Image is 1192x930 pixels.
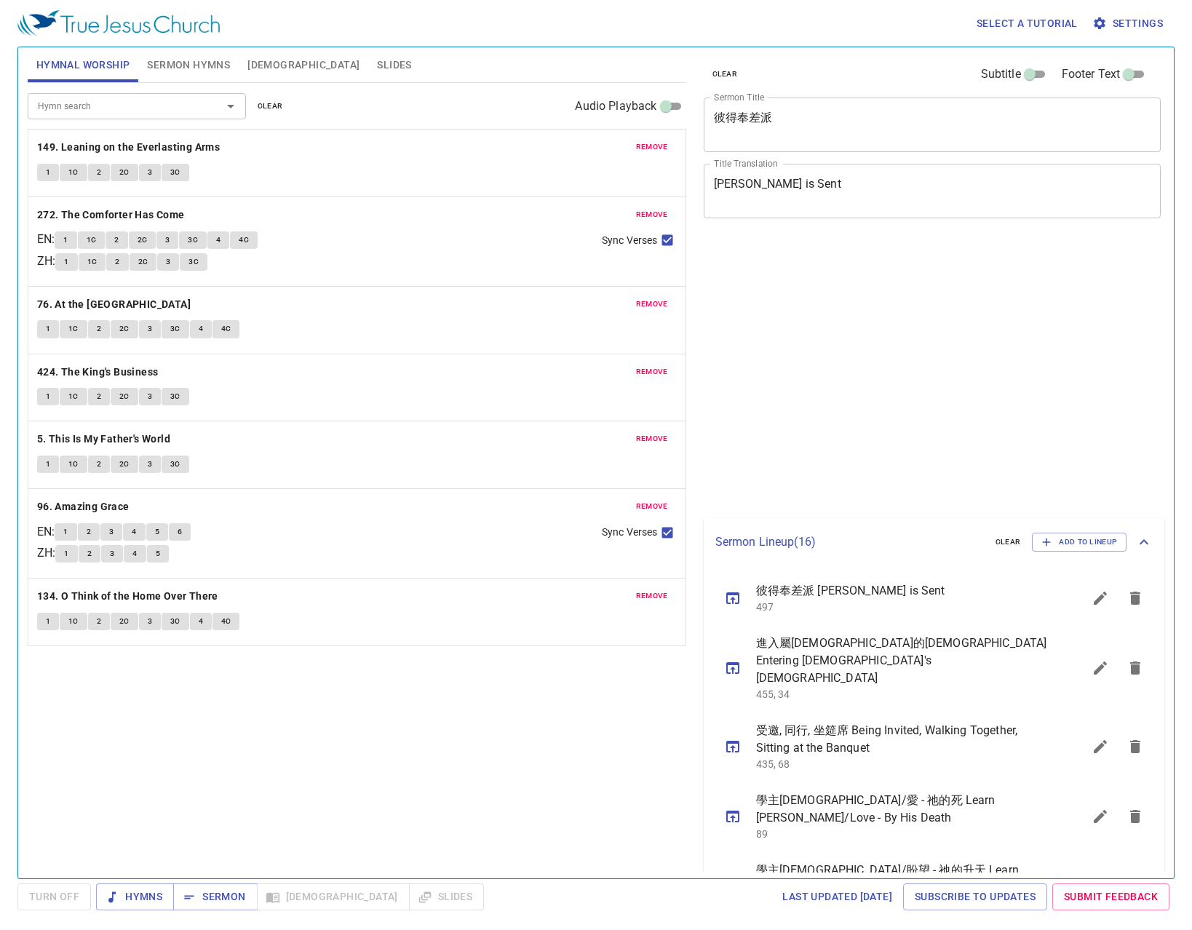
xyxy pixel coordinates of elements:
[249,98,292,115] button: clear
[987,533,1030,551] button: clear
[221,615,231,628] span: 4C
[37,138,223,156] button: 149. Leaning on the Everlasting Arms
[636,140,668,154] span: remove
[138,234,148,247] span: 2C
[79,253,106,271] button: 1C
[712,68,738,81] span: clear
[199,322,203,335] span: 4
[165,234,170,247] span: 3
[148,166,152,179] span: 3
[139,613,161,630] button: 3
[100,523,122,541] button: 3
[714,111,1151,138] textarea: 彼得奉差派
[37,523,55,541] p: EN :
[627,430,677,448] button: remove
[247,56,359,74] span: [DEMOGRAPHIC_DATA]
[756,687,1049,702] p: 455, 34
[170,166,180,179] span: 3C
[37,295,191,314] b: 76. At the [GEOGRAPHIC_DATA]
[139,388,161,405] button: 3
[602,233,657,248] span: Sync Verses
[37,363,161,381] button: 424. The King's Business
[977,15,1078,33] span: Select a tutorial
[37,544,55,562] p: ZH :
[756,582,1049,600] span: 彼得奉差派 [PERSON_NAME] is Sent
[87,525,91,538] span: 2
[68,322,79,335] span: 1C
[180,253,207,271] button: 3C
[146,523,168,541] button: 5
[88,388,110,405] button: 2
[115,255,119,269] span: 2
[46,615,50,628] span: 1
[114,234,119,247] span: 2
[636,500,668,513] span: remove
[170,322,180,335] span: 3C
[60,320,87,338] button: 1C
[170,458,180,471] span: 3C
[756,827,1049,841] p: 89
[37,388,59,405] button: 1
[79,545,100,563] button: 2
[68,458,79,471] span: 1C
[130,253,157,271] button: 2C
[162,164,189,181] button: 3C
[162,613,189,630] button: 3C
[627,206,677,223] button: remove
[119,615,130,628] span: 2C
[139,456,161,473] button: 3
[68,390,79,403] span: 1C
[230,231,258,249] button: 4C
[190,613,212,630] button: 4
[776,883,898,910] a: Last updated [DATE]
[97,166,101,179] span: 2
[37,138,220,156] b: 149. Leaning on the Everlasting Arms
[212,320,240,338] button: 4C
[111,320,138,338] button: 2C
[111,613,138,630] button: 2C
[132,525,136,538] span: 4
[166,255,170,269] span: 3
[37,320,59,338] button: 1
[220,96,241,116] button: Open
[37,430,173,448] button: 5. This Is My Father's World
[996,536,1021,549] span: clear
[756,862,1049,897] span: 學主[DEMOGRAPHIC_DATA]/盼望 - 祂的升天 Learn [PERSON_NAME]/Hope - By His [DATE]
[55,545,77,563] button: 1
[97,322,101,335] span: 2
[108,888,162,906] span: Hymns
[96,883,174,910] button: Hymns
[111,456,138,473] button: 2C
[64,255,68,269] span: 1
[129,231,156,249] button: 2C
[37,231,55,248] p: EN :
[704,518,1165,566] div: Sermon Lineup(16)clearAdd to Lineup
[756,635,1049,687] span: 進入屬[DEMOGRAPHIC_DATA]的[DEMOGRAPHIC_DATA] Entering [DEMOGRAPHIC_DATA]'s [DEMOGRAPHIC_DATA]
[88,613,110,630] button: 2
[37,206,185,224] b: 272. The Comforter Has Come
[627,138,677,156] button: remove
[36,56,130,74] span: Hymnal Worship
[636,208,668,221] span: remove
[258,100,283,113] span: clear
[123,523,145,541] button: 4
[636,432,668,445] span: remove
[1095,15,1163,33] span: Settings
[106,231,127,249] button: 2
[155,525,159,538] span: 5
[88,164,110,181] button: 2
[1064,888,1158,906] span: Submit Feedback
[119,322,130,335] span: 2C
[60,164,87,181] button: 1C
[60,456,87,473] button: 1C
[185,888,245,906] span: Sermon
[63,234,68,247] span: 1
[162,456,189,473] button: 3C
[1041,536,1117,549] span: Add to Lineup
[97,615,101,628] span: 2
[88,320,110,338] button: 2
[627,363,677,381] button: remove
[756,722,1049,757] span: 受邀, 同行, 坐筵席 Being Invited, Walking Together, Sitting at the Banquet
[903,883,1047,910] a: Subscribe to Updates
[212,613,240,630] button: 4C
